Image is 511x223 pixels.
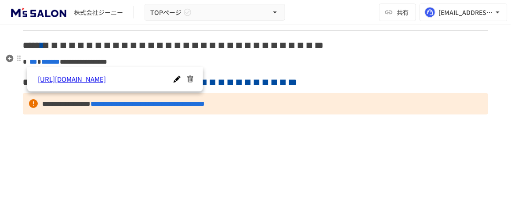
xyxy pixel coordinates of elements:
[74,8,123,17] div: 株式会社ジーニー
[38,74,178,85] a: [URL][DOMAIN_NAME]
[11,5,67,19] img: uR8vTSKdklMXEQDRv4syRcVic50bBT2x3lbNcVSK8BN
[397,7,409,17] span: 共有
[145,4,285,21] button: TOPページ
[379,4,416,21] button: 共有
[439,7,493,18] div: [EMAIL_ADDRESS][DOMAIN_NAME]
[420,4,507,21] button: [EMAIL_ADDRESS][DOMAIN_NAME]
[150,7,181,18] span: TOPページ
